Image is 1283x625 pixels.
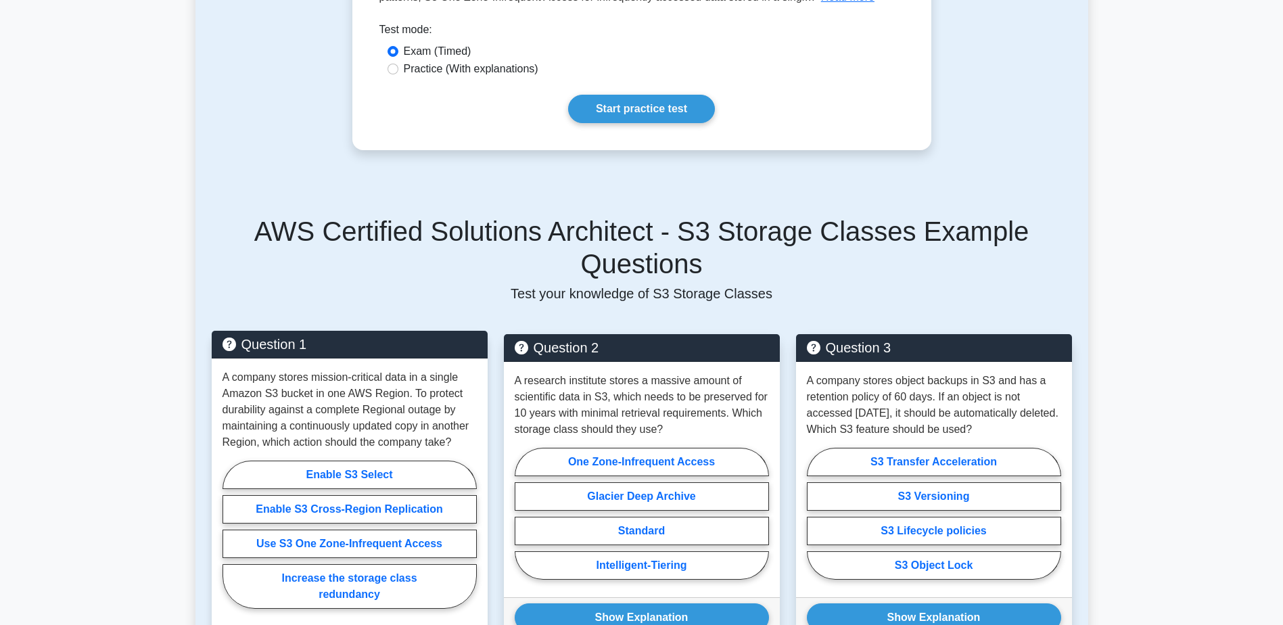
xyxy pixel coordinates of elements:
[515,482,769,511] label: Glacier Deep Archive
[568,95,715,123] a: Start practice test
[404,61,538,77] label: Practice (With explanations)
[807,340,1061,356] h5: Question 3
[223,495,477,524] label: Enable S3 Cross-Region Replication
[515,373,769,438] p: A research institute stores a massive amount of scientific data in S3, which needs to be preserve...
[807,551,1061,580] label: S3 Object Lock
[404,43,471,60] label: Exam (Timed)
[807,448,1061,476] label: S3 Transfer Acceleration
[515,551,769,580] label: Intelligent-Tiering
[515,517,769,545] label: Standard
[212,215,1072,280] h5: AWS Certified Solutions Architect - S3 Storage Classes Example Questions
[807,373,1061,438] p: A company stores object backups in S3 and has a retention policy of 60 days. If an object is not ...
[379,22,904,43] div: Test mode:
[212,285,1072,302] p: Test your knowledge of S3 Storage Classes
[515,448,769,476] label: One Zone-Infrequent Access
[223,530,477,558] label: Use S3 One Zone-Infrequent Access
[223,564,477,609] label: Increase the storage class redundancy
[223,461,477,489] label: Enable S3 Select
[515,340,769,356] h5: Question 2
[807,517,1061,545] label: S3 Lifecycle policies
[807,482,1061,511] label: S3 Versioning
[223,369,477,450] p: A company stores mission-critical data in a single Amazon S3 bucket in one AWS Region. To protect...
[223,336,477,352] h5: Question 1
